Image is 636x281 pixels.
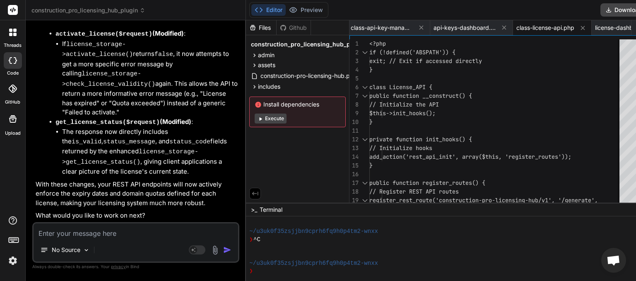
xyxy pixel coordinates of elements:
[249,236,253,244] span: ❯
[62,127,238,177] li: The response now directly includes the , , and fields returned by the enhanced , giving client ap...
[258,51,275,59] span: admin
[5,99,20,106] label: GitHub
[369,136,472,143] span: private function init_hooks() {
[359,196,370,205] div: Click to collapse the range.
[249,228,378,235] span: ~/u3uk0f35zsjjbn9cprh6fq9h0p4tm2-wnxx
[349,161,359,170] div: 15
[349,135,359,144] div: 12
[103,138,155,145] code: status_message
[369,196,508,204] span: register_rest_route('construction-pro-lice
[359,92,370,100] div: Click to collapse the range.
[349,153,359,161] div: 14
[508,153,571,160] span: register_routes'));
[52,246,80,254] p: No Source
[349,39,359,48] div: 1
[55,119,160,126] code: get_license_status($request)
[349,187,359,196] div: 18
[349,144,359,153] div: 13
[32,263,239,271] p: Always double-check its answers. Your in Bind
[601,248,626,273] a: Open chat
[369,48,455,56] span: if (!defined('ABSPATH')) {
[7,70,19,77] label: code
[258,82,280,91] span: includes
[359,179,370,187] div: Click to collapse the range.
[251,206,257,214] span: >_
[349,126,359,135] div: 11
[62,39,238,117] li: If returns , it now attempts to get a more specific error message by calling again. This allows t...
[260,71,358,81] span: construction-pro-licensing-hub.php
[349,100,359,109] div: 8
[349,48,359,57] div: 2
[369,153,508,160] span: add_action('rest_api_init', array($this, '
[260,206,282,214] span: Terminal
[349,179,359,187] div: 17
[83,247,90,254] img: Pick Models
[369,179,485,187] span: public function register_routes() {
[249,267,253,275] span: ❯
[359,135,370,144] div: Click to collapse the range.
[349,74,359,83] div: 5
[369,188,459,195] span: // Register REST API routes
[255,100,340,109] span: Install dependencies
[434,24,496,32] span: api-keys-dashboard.php
[369,57,482,65] span: exit; // Exit if accessed directly
[5,130,21,137] label: Upload
[62,148,198,166] code: license_storage->get_license_status()
[349,170,359,179] div: 16
[253,236,260,244] span: ^C
[369,118,373,126] span: }
[251,40,365,48] span: construction_pro_licensing_hub_plugin
[349,196,359,205] div: 19
[55,29,184,37] strong: (Modified)
[31,6,145,15] span: construction_pro_licensing_hub_plugin
[369,92,472,99] span: public function __construct() {
[72,138,101,145] code: is_valid
[169,138,210,145] code: status_code
[111,264,126,269] span: privacy
[36,211,238,220] p: What would you like to work on next?
[210,245,220,255] img: attachment
[154,51,173,58] code: false
[349,65,359,74] div: 4
[55,31,152,38] code: activate_license($request)
[55,118,191,126] strong: (Modified)
[369,162,373,169] span: }
[349,118,359,126] div: 10
[369,40,386,47] span: <?php
[55,117,238,177] li: :
[249,259,378,267] span: ~/u3uk0f35zsjjbn9cprh6fq9h0p4tm2-wnxx
[359,48,370,57] div: Click to collapse the range.
[277,24,311,32] div: Github
[349,92,359,100] div: 7
[349,57,359,65] div: 3
[36,180,238,208] p: With these changes, your REST API endpoints will now actively enforce the expiry dates and domain...
[286,4,326,16] button: Preview
[62,41,133,58] code: license_storage->activate_license()
[369,144,432,152] span: // Initialize hooks
[223,246,231,254] img: icon
[258,61,275,69] span: assets
[246,24,276,32] div: Files
[349,109,359,118] div: 9
[255,114,287,124] button: Execute
[62,70,155,88] code: license_storage->check_license_validity()
[4,42,22,49] label: threads
[369,109,436,117] span: $this->init_hooks();
[49,21,161,28] code: includes/class-license-api.php
[369,83,432,91] span: class License_API {
[349,83,359,92] div: 6
[351,24,413,32] span: class-api-key-manager.php
[359,83,370,92] div: Click to collapse the range.
[251,4,286,16] button: Editor
[6,254,20,268] img: settings
[516,24,574,32] span: class-license-api.php
[369,101,439,108] span: // Initialize the API
[508,196,598,204] span: nsing-hub/v1', '/generate',
[55,29,238,117] li: :
[369,66,373,73] span: }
